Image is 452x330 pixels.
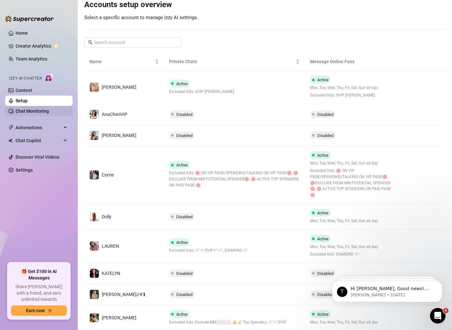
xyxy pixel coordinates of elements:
[90,131,99,140] img: Sibyl
[310,160,394,166] span: Mon, Tue, Wed, Thu, Fri, Sat, Sun all day
[26,308,45,313] span: Earn now
[169,170,300,188] span: Excluded lists: 🛑 ON VIP PAGE/SPENDING/TALKING ON VIP PAGE🛑, 🛑EXCLUDE FROM MM POTENTIAL SPENDER🛑,...
[16,122,62,133] span: Automations
[47,308,52,313] span: arrow-right
[317,153,329,158] span: Active
[317,312,329,317] span: Active
[317,77,329,82] span: Active
[169,89,234,95] span: Excluded lists: SVIP [PERSON_NAME]
[176,112,192,117] span: Disabled
[102,292,146,297] span: [PERSON_NAME]//#𝟭
[310,244,378,250] span: Mon, Tue, Wed, Thu, Fri, Sat, Sun all day
[443,308,448,313] span: 6
[90,83,99,92] img: Anthia
[16,154,59,160] a: Discover Viral Videos
[322,267,452,313] iframe: Intercom notifications message
[16,135,62,146] span: Chat Copilot
[169,247,248,254] span: Excluded lists: 💎💎SVIP💎💎, DIAMOND 💎
[90,242,99,251] img: ️‍LAUREN
[102,85,136,90] span: [PERSON_NAME]
[94,39,172,46] input: Search account
[8,138,13,143] img: Chat Copilot
[90,290,99,299] img: 𝗗𝗔𝗡𝗜𝗘𝗟𝗟𝗘//#𝟭
[16,41,67,51] a: Creator Analytics exclamation-circle
[317,133,333,138] span: Disabled
[176,312,188,317] span: Active
[102,315,136,320] span: [PERSON_NAME]
[11,268,67,281] span: 🎁 Get $100 in AI Messages
[176,292,192,297] span: Disabled
[310,319,378,325] span: Mon, Tue, Wed, Thu, Fri, Sat, Sun all day
[102,172,114,177] span: Corrie
[16,56,47,62] a: Team Analytics
[90,212,99,221] img: Dolly
[317,211,329,215] span: Active
[89,58,154,65] span: Name
[310,251,378,257] span: Excluded lists: DIAMOND 💎
[5,16,54,22] img: logo-BBDzfeDw.svg
[317,292,333,297] span: Disabled
[102,112,127,117] span: AnaCheriVIP
[11,305,67,316] button: Earn nowarrow-right
[164,53,305,71] th: Private Chats
[169,319,286,325] span: Excluded lists: Exclude MM🚫🚫🚫, 🤑💰 Top Spenders, 💎💎SVIP
[169,58,295,65] span: Private Chats
[176,240,188,245] span: Active
[11,284,67,303] span: Share [PERSON_NAME] with a friend, and earn unlimited rewards
[317,236,329,241] span: Active
[317,271,333,276] span: Disabled
[310,168,394,198] span: Excluded lists: 🛑 ON VIP PAGE/SPENDING/TALKING ON VIP PAGE🛑, 🛑EXCLUDE FROM MM POTENTIAL SPENDER🛑,...
[310,85,378,91] span: Mon, Tue, Wed, Thu, Fri, Sat, Sun all day
[90,110,99,119] img: AnaCheriVIP
[84,53,164,71] th: Name
[176,133,192,138] span: Disabled
[317,112,333,117] span: Disabled
[84,15,198,20] span: Select a specific account to manage Izzy AI settings.
[44,73,54,82] img: AI Chatter
[310,218,378,224] span: Mon, Tue, Wed, Thu, Fri, Sat, Sun all day
[9,75,42,82] span: Izzy AI Chatter
[88,40,93,45] span: search
[16,167,33,173] a: Settings
[102,214,111,219] span: Dolly
[305,53,399,71] th: Message Online Fans
[176,214,192,219] span: Disabled
[16,98,28,103] a: Setup
[310,92,378,98] span: Excluded lists: SVIP [PERSON_NAME]
[16,30,28,36] a: Home
[102,244,119,249] span: ️‍LAUREN
[176,271,192,276] span: Disabled
[16,88,32,93] a: Content
[176,81,188,86] span: Active
[90,269,99,278] img: KATELYN
[90,313,99,322] img: ANGI
[8,125,14,130] span: thunderbolt
[176,163,188,167] span: Active
[102,271,120,276] span: KATELYN
[102,133,136,138] span: [PERSON_NAME]
[16,108,49,114] a: Chat Monitoring
[90,170,99,179] img: Corrie
[430,308,446,324] iframe: Intercom live chat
